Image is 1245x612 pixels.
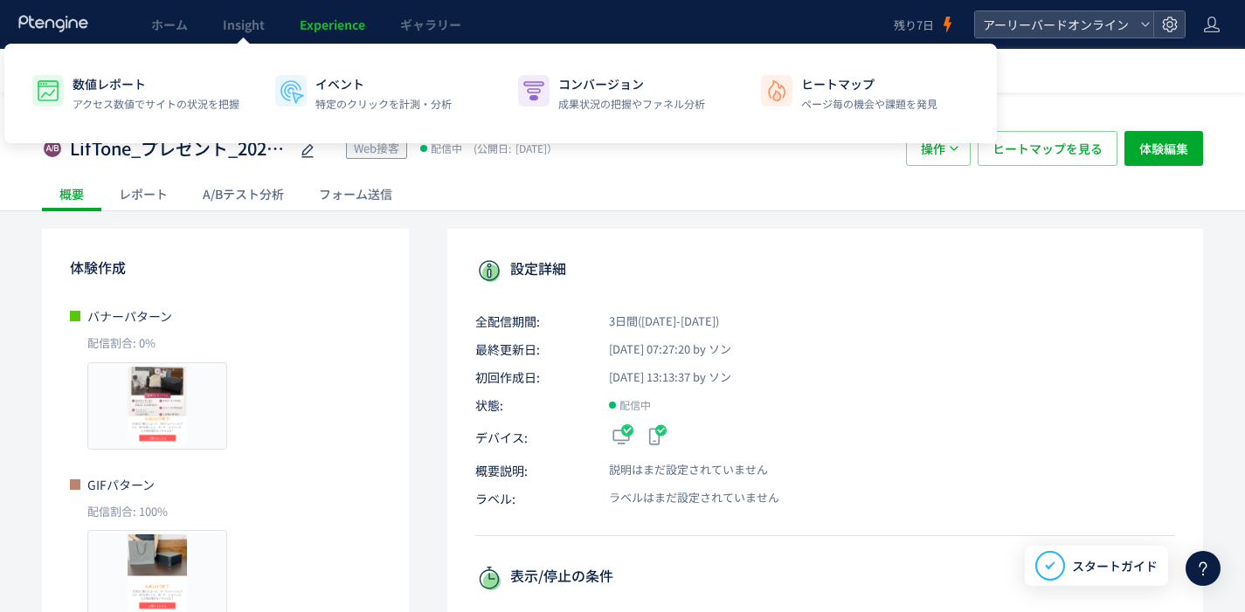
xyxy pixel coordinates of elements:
span: [DATE] 07:27:20 by ソン [589,341,731,358]
span: 配信中 [619,396,651,414]
span: ヒートマップを見る [993,131,1103,166]
span: ラベルはまだ設定されていません [589,490,779,506]
span: Insight [223,16,265,33]
span: ラベル: [475,490,589,507]
button: 体験編集 [1124,131,1203,166]
img: c3ab1c4e75b9f3e5a052ab6a6d02ba641757837955471.png [92,367,223,445]
span: GIFパターン [87,476,155,493]
p: 表示/停止の条件 [475,564,1175,592]
p: ヒートマップ [801,75,937,93]
span: [DATE]） [469,141,557,155]
span: バナーパターン [87,307,172,325]
span: ギャラリー [400,16,461,33]
p: コンバージョン [558,75,705,93]
p: 数値レポート [73,75,239,93]
div: 概要 [42,176,101,211]
span: 体験編集 [1139,131,1188,166]
div: フォーム送信 [301,176,410,211]
span: 最終更新日: [475,340,589,358]
span: 操作 [921,131,945,166]
p: イベント [315,75,452,93]
p: 体験作成 [70,253,381,281]
span: デバイス: [475,429,589,446]
span: [DATE] 13:13:37 by ソン [589,369,731,386]
span: 説明はまだ設定されていません [589,462,768,478]
span: 配信中 [431,140,462,157]
span: LifTone_プレゼント_202509 [70,136,288,162]
span: Experience [300,16,365,33]
p: ページ毎の機会や課題を発見 [801,96,937,112]
span: 3日間([DATE]-[DATE]) [589,313,719,330]
div: A/Bテスト分析 [185,176,301,211]
span: Web接客 [354,140,399,156]
span: スタートガイド [1072,557,1158,575]
span: 概要説明: [475,462,589,479]
button: ヒートマップを見る [978,131,1117,166]
span: アーリーバードオンライン [978,11,1133,38]
p: 設定詳細 [475,257,1175,285]
div: レポート [101,176,185,211]
p: 配信割合: 0% [70,335,381,352]
p: 配信割合: 100% [70,504,381,520]
span: ホーム [151,16,188,33]
p: 成果状況の把握やファネル分析 [558,96,705,112]
span: 初回作成日: [475,368,589,386]
p: アクセス数値でサイトの状況を把握 [73,96,239,112]
span: 残り7日 [894,17,934,33]
span: 状態: [475,396,589,414]
span: 全配信期間: [475,313,589,330]
p: 特定のクリックを計測・分析 [315,96,452,112]
button: 操作 [906,131,971,166]
span: (公開日: [474,141,511,155]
